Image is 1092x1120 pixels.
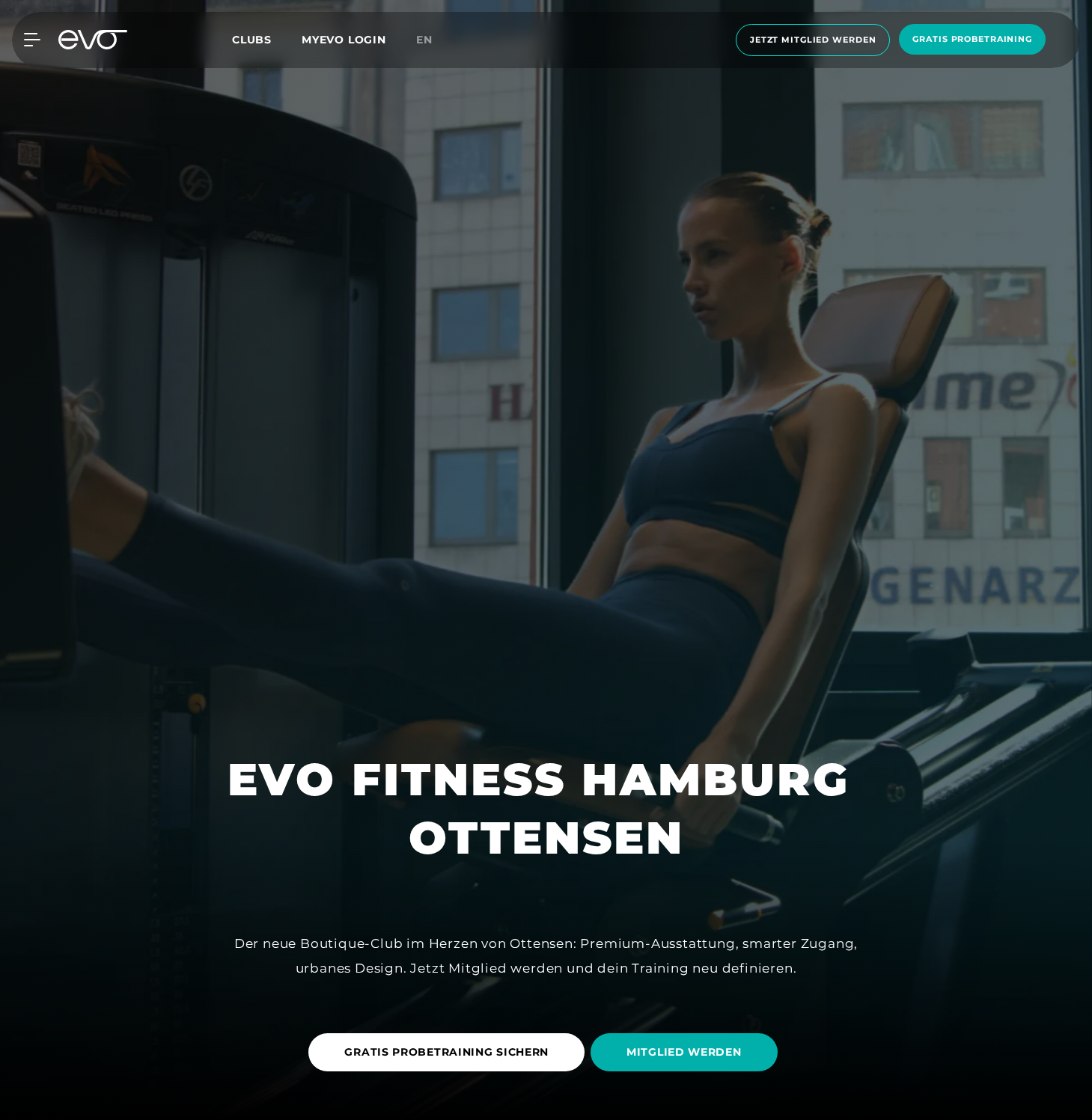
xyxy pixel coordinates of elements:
[308,1022,591,1083] a: GRATIS PROBETRAINING SICHERN
[210,931,883,980] div: Der neue Boutique-Club im Herzen von Ottensen: Premium-Ausstattung, smarter Zugang, urbanes Desig...
[344,1044,549,1060] span: GRATIS PROBETRAINING SICHERN
[626,1044,742,1060] span: MITGLIED WERDEN
[228,750,865,867] h1: EVO FITNESS HAMBURG OTTENSEN
[416,33,433,46] span: en
[232,33,272,46] span: Clubs
[912,33,1032,46] span: Gratis Probetraining
[232,32,302,46] a: Clubs
[894,24,1050,56] a: Gratis Probetraining
[591,1022,784,1083] a: MITGLIED WERDEN
[731,24,894,56] a: Jetzt Mitglied werden
[416,31,451,49] a: en
[302,33,386,46] a: MYEVO LOGIN
[750,34,876,46] span: Jetzt Mitglied werden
